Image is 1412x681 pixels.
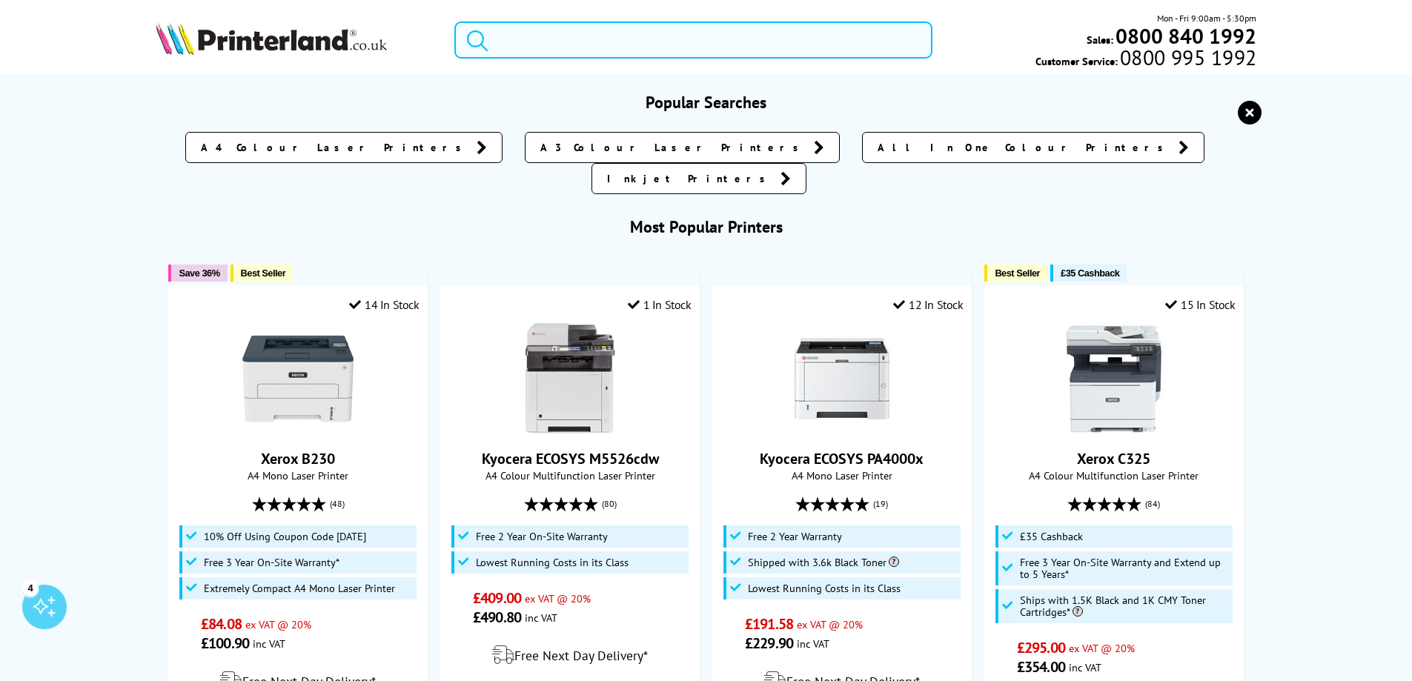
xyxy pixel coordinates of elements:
[330,490,345,518] span: (48)
[745,634,793,653] span: £229.90
[201,634,249,653] span: £100.90
[1035,50,1256,68] span: Customer Service:
[797,617,863,631] span: ex VAT @ 20%
[476,557,629,568] span: Lowest Running Costs in its Class
[201,614,242,634] span: £84.08
[1058,422,1170,437] a: Xerox C325
[786,323,898,434] img: Kyocera ECOSYS PA4000x
[514,323,626,434] img: Kyocera ECOSYS M5526cdw
[245,617,311,631] span: ex VAT @ 20%
[156,216,1257,237] h3: Most Popular Printers
[242,323,354,434] img: Xerox B230
[1145,490,1160,518] span: (84)
[241,268,286,279] span: Best Seller
[1017,657,1065,677] span: £354.00
[1077,449,1150,468] a: Xerox C325
[156,92,1257,113] h3: Popular Searches
[602,490,617,518] span: (80)
[525,591,591,605] span: ex VAT @ 20%
[1087,33,1113,47] span: Sales:
[760,449,924,468] a: Kyocera ECOSYS PA4000x
[1020,557,1230,580] span: Free 3 Year On-Site Warranty and Extend up to 5 Years*
[984,265,1047,282] button: Best Seller
[22,579,39,596] div: 4
[745,614,793,634] span: £191.58
[204,582,395,594] span: Extremely Compact A4 Mono Laser Printer
[448,468,691,482] span: A4 Colour Multifunction Laser Printer
[1116,22,1256,50] b: 0800 840 1992
[540,140,806,155] span: A3 Colour Laser Printers
[1020,594,1230,618] span: Ships with 1.5K Black and 1K CMY Toner Cartridges*
[1165,297,1235,312] div: 15 In Stock
[1157,11,1256,25] span: Mon - Fri 9:00am - 5:30pm
[156,22,387,55] img: Printerland Logo
[514,422,626,437] a: Kyocera ECOSYS M5526cdw
[862,132,1204,163] a: All In One Colour Printers
[242,422,354,437] a: Xerox B230
[748,557,899,568] span: Shipped with 3.6k Black Toner
[878,140,1171,155] span: All In One Colour Printers
[786,422,898,437] a: Kyocera ECOSYS PA4000x
[473,588,521,608] span: £409.00
[185,132,503,163] a: A4 Colour Laser Printers
[231,265,294,282] button: Best Seller
[1069,660,1101,674] span: inc VAT
[797,637,829,651] span: inc VAT
[1061,268,1119,279] span: £35 Cashback
[482,449,659,468] a: Kyocera ECOSYS M5526cdw
[995,268,1040,279] span: Best Seller
[525,132,840,163] a: A3 Colour Laser Printers
[176,468,419,482] span: A4 Mono Laser Printer
[261,449,335,468] a: Xerox B230
[628,297,692,312] div: 1 In Stock
[473,608,521,627] span: £490.80
[591,163,806,194] a: Inkjet Printers
[1050,265,1127,282] button: £35 Cashback
[873,490,888,518] span: (19)
[525,611,557,625] span: inc VAT
[156,22,437,58] a: Printerland Logo
[201,140,469,155] span: A4 Colour Laser Printers
[1069,641,1135,655] span: ex VAT @ 20%
[992,468,1235,482] span: A4 Colour Multifunction Laser Printer
[349,297,419,312] div: 14 In Stock
[168,265,227,282] button: Save 36%
[179,268,219,279] span: Save 36%
[1118,50,1256,64] span: 0800 995 1992
[204,531,366,542] span: 10% Off Using Coupon Code [DATE]
[204,557,339,568] span: Free 3 Year On-Site Warranty*
[253,637,285,651] span: inc VAT
[454,21,932,59] input: Search pr
[1017,638,1065,657] span: £295.00
[1113,29,1256,43] a: 0800 840 1992
[720,468,963,482] span: A4 Mono Laser Printer
[607,171,773,186] span: Inkjet Printers
[448,634,691,676] div: modal_delivery
[748,582,901,594] span: Lowest Running Costs in its Class
[893,297,963,312] div: 12 In Stock
[1020,531,1083,542] span: £35 Cashback
[748,531,842,542] span: Free 2 Year Warranty
[1058,323,1170,434] img: Xerox C325
[476,531,608,542] span: Free 2 Year On-Site Warranty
